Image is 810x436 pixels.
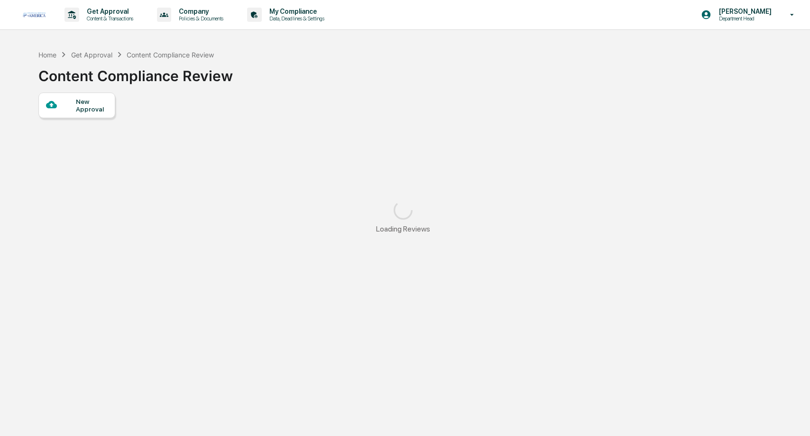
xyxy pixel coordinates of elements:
[171,8,228,15] p: Company
[79,8,138,15] p: Get Approval
[38,51,56,59] div: Home
[38,60,233,84] div: Content Compliance Review
[262,15,329,22] p: Data, Deadlines & Settings
[711,15,776,22] p: Department Head
[711,8,776,15] p: [PERSON_NAME]
[171,15,228,22] p: Policies & Documents
[262,8,329,15] p: My Compliance
[127,51,214,59] div: Content Compliance Review
[71,51,112,59] div: Get Approval
[76,98,108,113] div: New Approval
[376,224,430,233] div: Loading Reviews
[79,15,138,22] p: Content & Transactions
[23,12,46,17] img: logo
